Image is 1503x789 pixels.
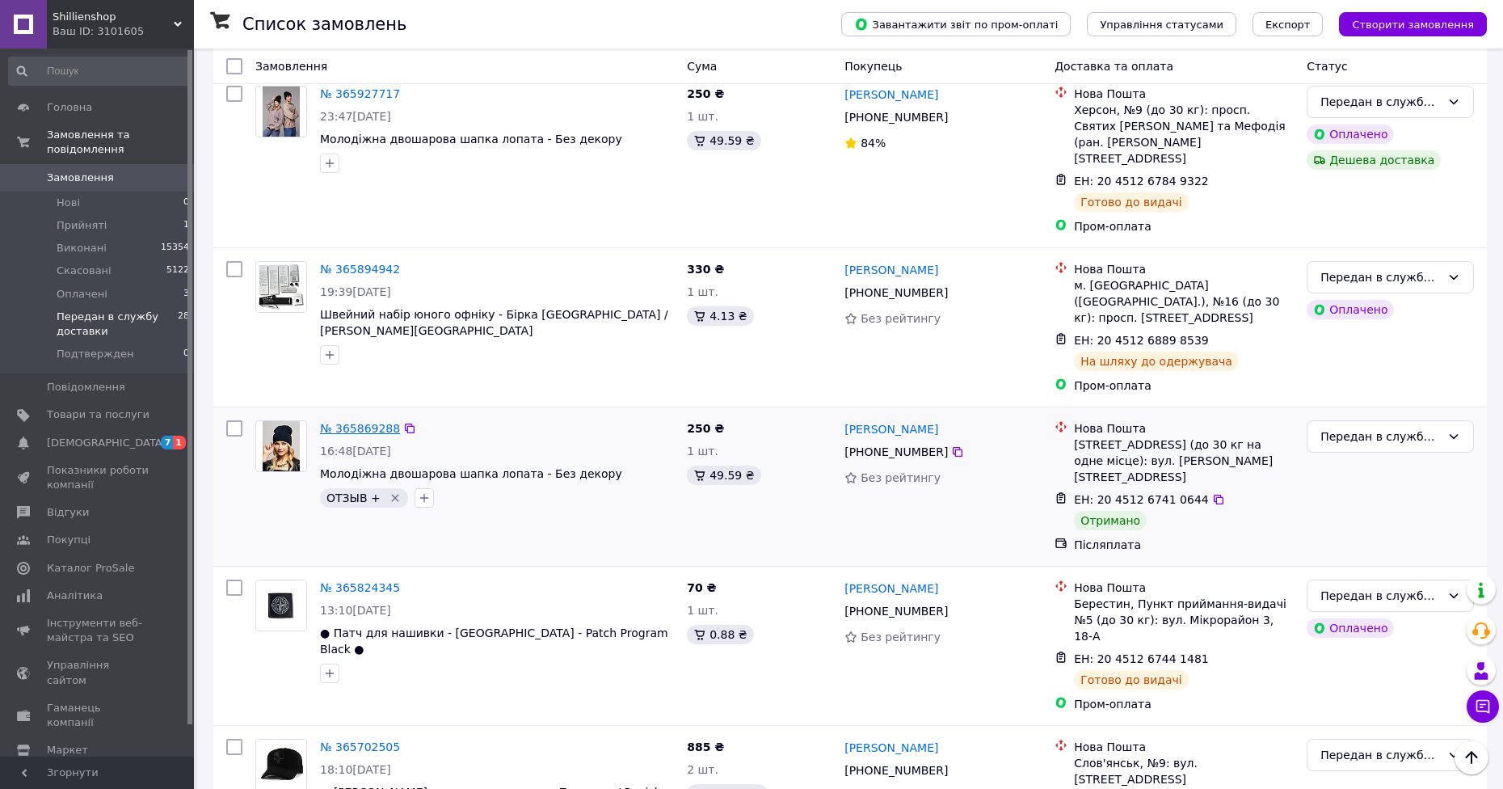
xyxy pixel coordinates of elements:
div: Херсон, №9 (до 30 кг): просп. Святих [PERSON_NAME] та Мефодія (ран. [PERSON_NAME][STREET_ADDRESS] [1074,102,1294,167]
span: 2 шт. [687,763,718,776]
div: Оплачено [1307,618,1394,638]
button: Наверх [1455,740,1488,774]
span: 28 [178,310,189,339]
span: 23:47[DATE] [320,110,391,123]
button: Управління статусами [1087,12,1236,36]
span: Завантажити звіт по пром-оплаті [854,17,1058,32]
span: ЕН: 20 4512 6741 0644 [1074,493,1209,506]
span: 70 ₴ [687,581,716,594]
span: ОТЗЫВ + [326,492,381,504]
span: 18:10[DATE] [320,763,391,776]
span: Повідомлення [47,380,125,394]
span: 250 ₴ [687,87,724,100]
span: Управління сайтом [47,658,149,687]
span: Замовлення [47,171,114,185]
span: Головна [47,100,92,115]
div: [PHONE_NUMBER] [841,441,951,463]
span: 1 шт. [687,285,718,298]
a: Фото товару [255,580,307,631]
span: Покупці [47,533,91,547]
button: Створити замовлення [1339,12,1487,36]
div: [PHONE_NUMBER] [841,281,951,304]
div: Пром-оплата [1074,378,1294,394]
span: Покупець [844,60,902,73]
a: [PERSON_NAME] [844,421,938,437]
a: № 365869288 [320,422,400,435]
div: Передан в службу доставки [1320,746,1441,764]
a: Молодіжна двошарова шапка лопата - Без декору [320,467,622,480]
span: Управління статусами [1100,19,1223,31]
button: Експорт [1252,12,1324,36]
a: Створити замовлення [1323,17,1487,30]
span: Аналітика [47,589,103,603]
span: Cума [687,60,717,73]
span: 1 [173,436,186,449]
div: Оплачено [1307,300,1394,319]
span: 1 шт. [687,604,718,617]
div: Ваш ID: 3101605 [53,24,194,39]
a: № 365702505 [320,740,400,753]
h1: Список замовлень [242,15,406,34]
span: Подтвержден [57,347,133,361]
span: Доставка та оплата [1055,60,1173,73]
div: Післяплата [1074,537,1294,553]
span: Скасовані [57,264,112,278]
span: Інструменти веб-майстра та SEO [47,616,149,645]
span: 0 [183,196,189,210]
svg: Видалити мітку [389,492,402,504]
span: Прийняті [57,218,107,233]
span: Відгуки [47,505,89,520]
img: Фото товару [256,262,306,312]
span: 250 ₴ [687,422,724,435]
span: Передан в службу доставки [57,310,178,339]
span: Замовлення та повідомлення [47,128,194,157]
span: Виконані [57,241,107,255]
span: Без рейтингу [861,631,941,643]
span: Показники роботи компанії [47,463,149,492]
span: 3 [183,287,189,302]
a: [PERSON_NAME] [844,86,938,103]
div: Передан в службу доставки [1320,587,1441,605]
div: Передан в службу доставки [1320,268,1441,286]
div: [STREET_ADDRESS] (до 30 кг на одне місце): вул. [PERSON_NAME][STREET_ADDRESS] [1074,437,1294,485]
div: Пром-оплата [1074,696,1294,712]
span: 15354 [161,241,189,255]
a: Фото товару [255,261,307,313]
span: Маркет [47,743,88,757]
span: [DEMOGRAPHIC_DATA] [47,436,166,450]
div: Оплачено [1307,124,1394,144]
span: Експорт [1265,19,1311,31]
a: [PERSON_NAME] [844,580,938,597]
button: Завантажити звіт по пром-оплаті [841,12,1071,36]
span: Статус [1307,60,1348,73]
input: Пошук [8,57,191,86]
span: Створити замовлення [1352,19,1474,31]
a: Швейний набір юного офніку - Бірка [GEOGRAPHIC_DATA] / [PERSON_NAME][GEOGRAPHIC_DATA] [320,308,668,337]
span: 1 шт. [687,110,718,123]
a: Молодіжна двошарова шапка лопата - Без декору [320,133,622,146]
span: Каталог ProSale [47,561,134,576]
img: Фото товару [263,421,301,471]
span: 13:10[DATE] [320,604,391,617]
img: Фото товару [263,86,301,137]
span: Shillienshop [53,10,174,24]
div: Пром-оплата [1074,218,1294,234]
div: Готово до видачі [1074,670,1189,690]
img: Фото товару [256,580,306,631]
div: Нова Пошта [1074,739,1294,755]
span: Без рейтингу [861,312,941,325]
span: ЕН: 20 4512 6744 1481 [1074,652,1209,665]
div: 4.13 ₴ [687,306,753,326]
span: 1 [183,218,189,233]
span: 16:48[DATE] [320,445,391,458]
div: Берестин, Пункт приймання-видачі №5 (до 30 кг): вул. Мікрорайон 3, 18-А [1074,596,1294,644]
div: Передан в службу доставки [1320,93,1441,111]
a: Фото товару [255,86,307,137]
div: Нова Пошта [1074,580,1294,596]
div: Нова Пошта [1074,420,1294,437]
div: Нова Пошта [1074,86,1294,102]
div: 49.59 ₴ [687,131,760,150]
div: Передан в службу доставки [1320,428,1441,445]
